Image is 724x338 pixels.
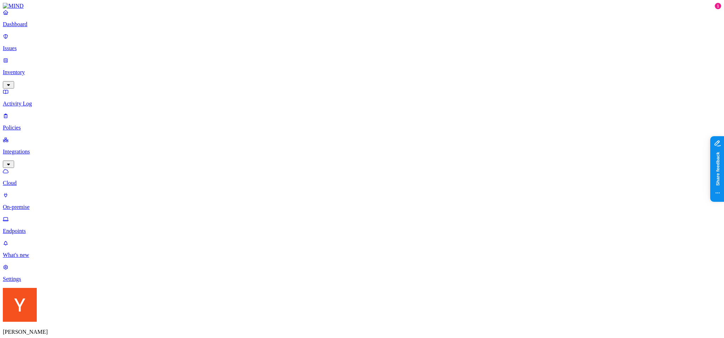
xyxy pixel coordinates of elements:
p: Dashboard [3,21,721,28]
p: Cloud [3,180,721,186]
a: Activity Log [3,89,721,107]
a: Endpoints [3,216,721,234]
p: What's new [3,252,721,258]
img: Yoav Shaked [3,288,37,322]
img: MIND [3,3,24,9]
a: What's new [3,240,721,258]
a: MIND [3,3,721,9]
a: Dashboard [3,9,721,28]
a: Settings [3,264,721,282]
p: [PERSON_NAME] [3,329,721,335]
p: Policies [3,125,721,131]
a: Issues [3,33,721,52]
p: Settings [3,276,721,282]
p: Inventory [3,69,721,76]
p: Activity Log [3,101,721,107]
p: On-premise [3,204,721,210]
a: Integrations [3,137,721,167]
p: Integrations [3,149,721,155]
a: Cloud [3,168,721,186]
a: Inventory [3,57,721,87]
a: Policies [3,113,721,131]
p: Issues [3,45,721,52]
a: On-premise [3,192,721,210]
p: Endpoints [3,228,721,234]
div: 1 [715,3,721,9]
